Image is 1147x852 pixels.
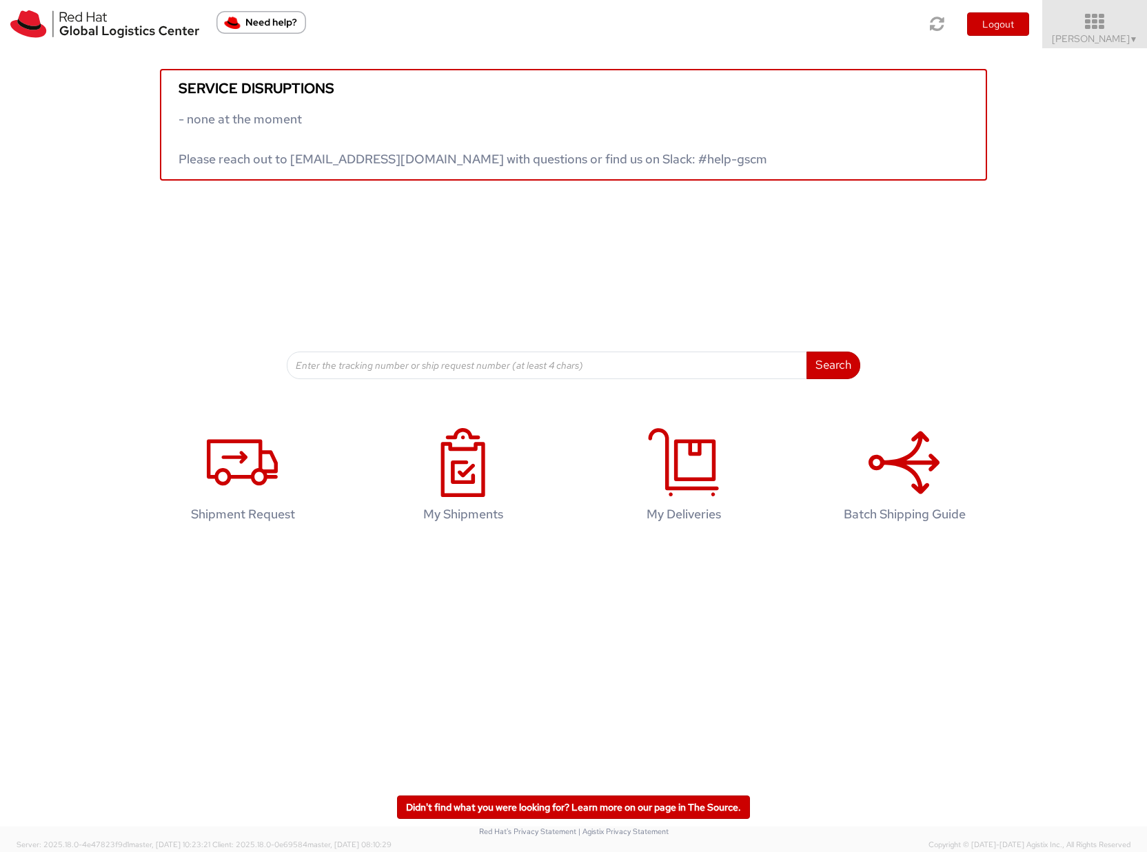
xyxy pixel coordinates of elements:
[10,10,199,38] img: rh-logistics-00dfa346123c4ec078e1.svg
[216,11,306,34] button: Need help?
[360,414,567,542] a: My Shipments
[479,826,576,836] a: Red Hat's Privacy Statement
[154,507,332,521] h4: Shipment Request
[374,507,552,521] h4: My Shipments
[801,414,1008,542] a: Batch Shipping Guide
[139,414,346,542] a: Shipment Request
[179,81,968,96] h5: Service disruptions
[1130,34,1138,45] span: ▼
[307,840,392,849] span: master, [DATE] 08:10:29
[287,352,807,379] input: Enter the tracking number or ship request number (at least 4 chars)
[806,352,860,379] button: Search
[580,414,787,542] a: My Deliveries
[1052,32,1138,45] span: [PERSON_NAME]
[212,840,392,849] span: Client: 2025.18.0-0e69584
[160,69,987,181] a: Service disruptions - none at the moment Please reach out to [EMAIL_ADDRESS][DOMAIN_NAME] with qu...
[578,826,669,836] a: | Agistix Privacy Statement
[17,840,210,849] span: Server: 2025.18.0-4e47823f9d1
[179,111,767,167] span: - none at the moment Please reach out to [EMAIL_ADDRESS][DOMAIN_NAME] with questions or find us o...
[928,840,1130,851] span: Copyright © [DATE]-[DATE] Agistix Inc., All Rights Reserved
[815,507,993,521] h4: Batch Shipping Guide
[595,507,773,521] h4: My Deliveries
[967,12,1029,36] button: Logout
[397,795,750,819] a: Didn't find what you were looking for? Learn more on our page in The Source.
[129,840,210,849] span: master, [DATE] 10:23:21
